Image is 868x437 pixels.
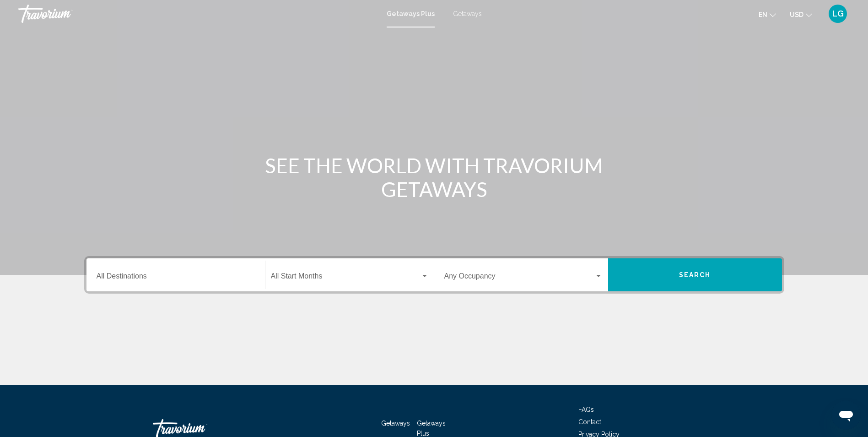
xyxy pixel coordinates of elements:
[608,258,782,291] button: Search
[790,11,803,18] span: USD
[18,5,377,23] a: Travorium
[86,258,782,291] div: Search widget
[759,11,767,18] span: en
[381,420,410,427] a: Getaways
[679,272,711,279] span: Search
[578,406,594,413] a: FAQs
[578,418,601,426] a: Contact
[263,153,606,201] h1: SEE THE WORLD WITH TRAVORIUM GETAWAYS
[831,400,861,430] iframe: Button to launch messaging window
[790,8,812,21] button: Change currency
[453,10,482,17] a: Getaways
[826,4,850,23] button: User Menu
[759,8,776,21] button: Change language
[417,420,446,437] a: Getaways Plus
[387,10,435,17] a: Getaways Plus
[832,9,844,18] span: LG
